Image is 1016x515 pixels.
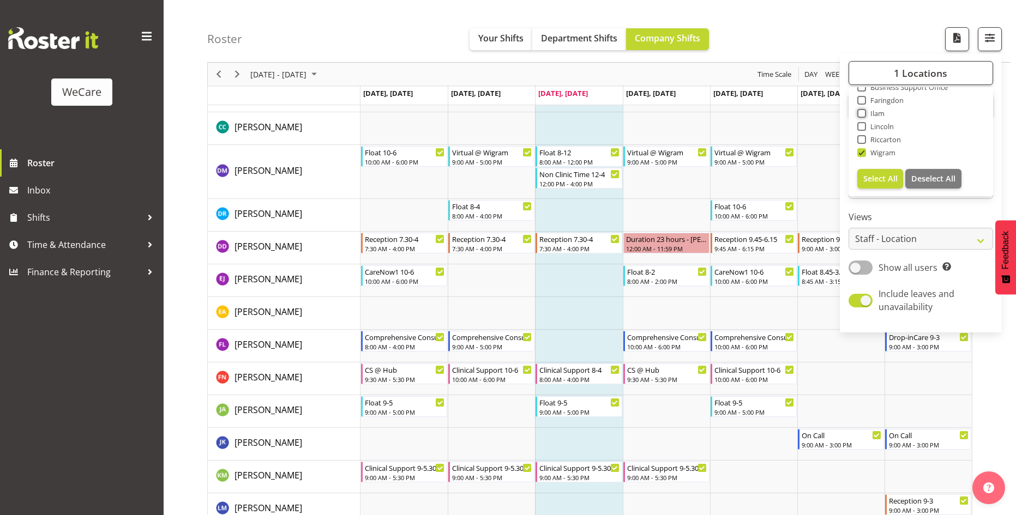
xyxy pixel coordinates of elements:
a: [PERSON_NAME] [235,240,302,253]
div: Firdous Naqvi"s event - Clinical Support 10-6 Begin From Friday, September 5, 2025 at 10:00:00 AM... [711,363,797,384]
span: [PERSON_NAME] [235,121,302,133]
span: Your Shifts [478,32,524,44]
div: John Ko"s event - On Call Begin From Sunday, September 7, 2025 at 9:00:00 AM GMT+12:00 Ends At Su... [885,429,971,450]
span: Show all users [879,262,937,274]
a: [PERSON_NAME] [235,436,302,449]
td: Deepti Mahajan resource [208,145,360,199]
div: Reception 7.30-4 [539,233,619,244]
div: Clinical Support 9-5.30 [452,462,532,473]
div: 9:45 AM - 6:15 PM [714,244,794,253]
div: Comprehensive Consult 8-4 [365,331,444,342]
div: Firdous Naqvi"s event - CS @ Hub Begin From Monday, September 1, 2025 at 9:30:00 AM GMT+12:00 End... [361,363,447,384]
span: Deselect All [911,173,955,184]
button: Department Shifts [532,28,626,50]
div: 10:00 AM - 6:00 PM [365,157,444,166]
a: [PERSON_NAME] [235,164,302,177]
div: Next [228,63,247,86]
div: Clinical Support 9-5.30 [627,462,707,473]
td: Demi Dumitrean resource [208,232,360,264]
div: Jane Arps"s event - Float 9-5 Begin From Monday, September 1, 2025 at 9:00:00 AM GMT+12:00 Ends A... [361,396,447,417]
span: Ilam [866,109,885,118]
div: Felize Lacson"s event - Comprehensive Consult 10-6 Begin From Thursday, September 4, 2025 at 10:0... [623,331,710,352]
div: Deepti Raturi"s event - Float 10-6 Begin From Friday, September 5, 2025 at 10:00:00 AM GMT+12:00 ... [711,200,797,221]
span: Select All [863,173,898,184]
div: 9:00 AM - 5:00 PM [452,342,532,351]
span: [PERSON_NAME] [235,208,302,220]
td: Ella Jarvis resource [208,264,360,297]
span: [PERSON_NAME] [235,240,302,252]
div: 9:00 AM - 3:00 PM [889,440,969,449]
button: Download a PDF of the roster according to the set date range. [945,27,969,51]
a: [PERSON_NAME] [235,120,302,134]
span: Lincoln [866,122,894,131]
div: 9:00 AM - 5:30 PM [539,473,619,482]
label: Views [849,210,993,223]
span: [DATE], [DATE] [801,88,850,98]
div: Demi Dumitrean"s event - Reception 7.30-4 Begin From Tuesday, September 2, 2025 at 7:30:00 AM GMT... [448,233,534,253]
span: [PERSON_NAME] [235,502,302,514]
h4: Roster [207,33,242,45]
div: Reception 9-3 [889,495,969,506]
div: Previous [209,63,228,86]
a: [PERSON_NAME] [235,305,302,318]
div: Float 9-5 [714,397,794,408]
div: Ella Jarvis"s event - Float 8.45-3.15 Begin From Saturday, September 6, 2025 at 8:45:00 AM GMT+12... [798,265,884,286]
div: 9:00 AM - 3:00 PM [802,244,881,253]
span: Week [824,68,845,81]
div: WeCare [62,84,101,100]
div: 9:00 AM - 5:00 PM [539,408,619,416]
div: Jane Arps"s event - Float 9-5 Begin From Friday, September 5, 2025 at 9:00:00 AM GMT+12:00 Ends A... [711,396,797,417]
div: Float 10-6 [714,201,794,211]
span: Riccarton [866,135,901,144]
span: Day [803,68,819,81]
div: 7:30 AM - 4:00 PM [365,244,444,253]
div: Virtual @ Wigram [627,147,707,157]
div: 12:00 PM - 4:00 PM [539,179,619,188]
div: Drop-inCare 9-3 [889,331,969,342]
div: Deepti Mahajan"s event - Virtual @ Wigram Begin From Friday, September 5, 2025 at 9:00:00 AM GMT+... [711,146,797,167]
a: [PERSON_NAME] [235,403,302,416]
div: 9:00 AM - 3:00 PM [889,506,969,514]
button: 1 Locations [849,61,993,85]
div: 12:00 AM - 11:59 PM [626,244,707,253]
button: Time Scale [756,68,793,81]
span: Business Support Office [866,83,948,92]
div: Kishendri Moodley"s event - Clinical Support 9-5.30 Begin From Monday, September 1, 2025 at 9:00:... [361,462,447,482]
span: Finance & Reporting [27,264,142,280]
div: 9:30 AM - 5:30 PM [627,375,707,384]
td: Jane Arps resource [208,395,360,428]
span: Company Shifts [635,32,700,44]
div: 8:00 AM - 12:00 PM [539,157,619,166]
div: Ella Jarvis"s event - Float 8-2 Begin From Thursday, September 4, 2025 at 8:00:00 AM GMT+12:00 En... [623,265,710,286]
div: 10:00 AM - 6:00 PM [452,375,532,384]
div: 8:00 AM - 4:00 PM [539,375,619,384]
div: Deepti Mahajan"s event - Virtual @ Wigram Begin From Tuesday, September 2, 2025 at 9:00:00 AM GMT... [448,146,534,167]
div: Felize Lacson"s event - Comprehensive Consult 9-5 Begin From Tuesday, September 2, 2025 at 9:00:0... [448,331,534,352]
div: Ella Jarvis"s event - CareNow1 10-6 Begin From Monday, September 1, 2025 at 10:00:00 AM GMT+12:00... [361,265,447,286]
td: Kishendri Moodley resource [208,461,360,493]
div: Comprehensive Consult 10-6 [714,331,794,342]
div: Float 10-6 [365,147,444,157]
div: Demi Dumitrean"s event - Reception 7.30-4 Begin From Wednesday, September 3, 2025 at 7:30:00 AM G... [536,233,622,253]
button: Select All [857,169,904,189]
div: Deepti Raturi"s event - Float 8-4 Begin From Tuesday, September 2, 2025 at 8:00:00 AM GMT+12:00 E... [448,200,534,221]
div: Clinical Support 9-5.30 [539,462,619,473]
div: 10:00 AM - 6:00 PM [627,342,707,351]
img: help-xxl-2.png [983,482,994,493]
div: CareNow1 10-6 [365,266,444,277]
span: Wigram [866,148,896,157]
button: Your Shifts [470,28,532,50]
div: Reception 7.30-4 [365,233,444,244]
span: [DATE], [DATE] [538,88,588,98]
div: Reception 7.30-4 [452,233,532,244]
div: Ella Jarvis"s event - CareNow1 10-6 Begin From Friday, September 5, 2025 at 10:00:00 AM GMT+12:00... [711,265,797,286]
span: [PERSON_NAME] [235,165,302,177]
div: On Call [889,429,969,440]
td: Ena Advincula resource [208,297,360,330]
div: Float 9-5 [365,397,444,408]
div: 10:00 AM - 6:00 PM [714,277,794,286]
div: On Call [802,429,881,440]
span: Faringdon [866,96,904,105]
span: [PERSON_NAME] [235,469,302,481]
span: Roster [27,155,158,171]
